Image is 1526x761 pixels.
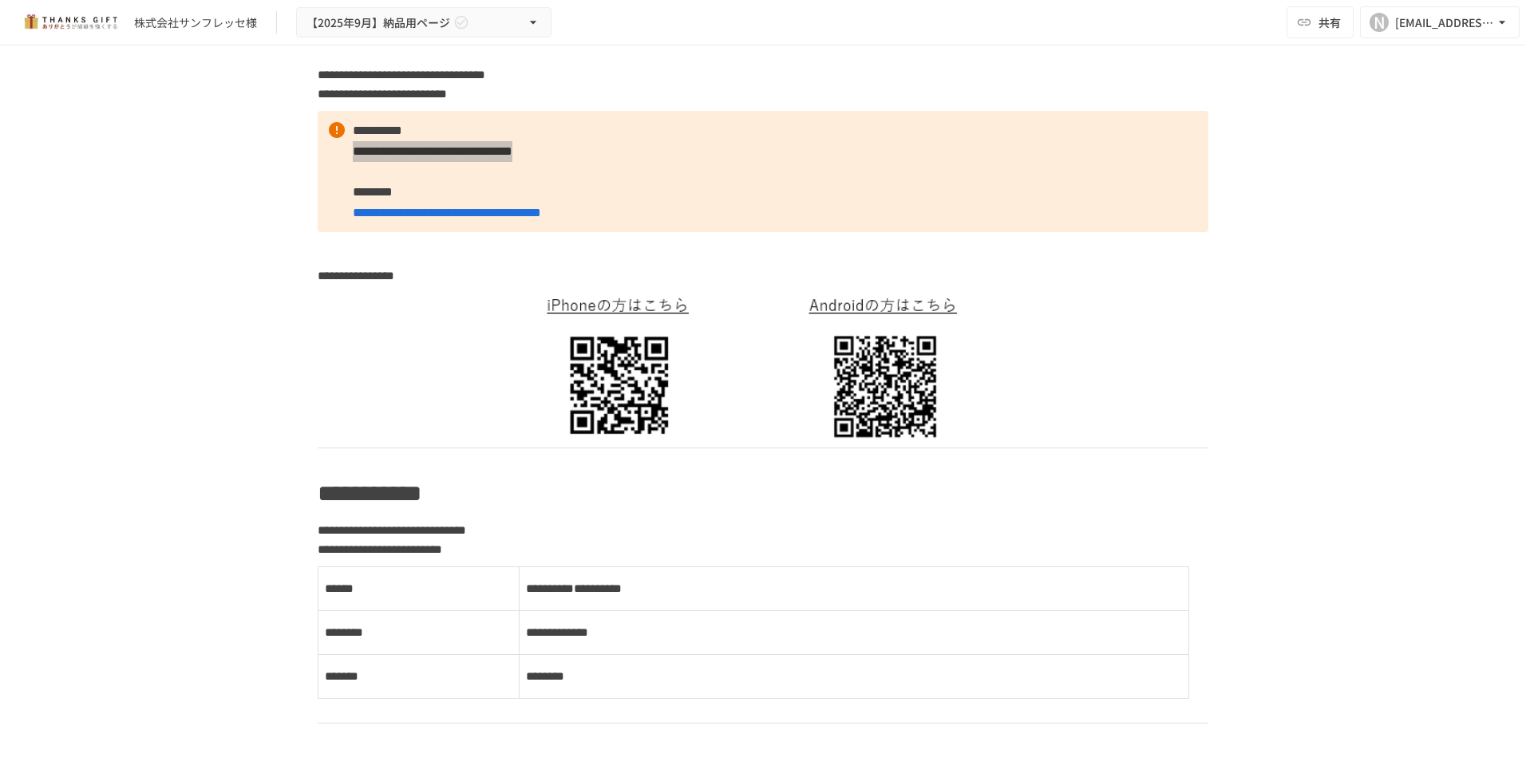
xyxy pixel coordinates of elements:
[1287,6,1354,38] button: 共有
[296,7,551,38] button: 【2025年9月】納品用ページ
[1318,14,1341,31] span: 共有
[1395,13,1494,33] div: [EMAIL_ADDRESS][DOMAIN_NAME]
[1370,13,1389,32] div: N
[536,294,990,440] img: yE3MlILuB5yoMJLIvIuruww1FFU0joKMIrHL3wH5nFg
[306,13,450,33] span: 【2025年9月】納品用ページ
[1360,6,1520,38] button: N[EMAIL_ADDRESS][DOMAIN_NAME]
[134,14,257,31] div: 株式会社サンフレッセ様
[19,10,121,35] img: mMP1OxWUAhQbsRWCurg7vIHe5HqDpP7qZo7fRoNLXQh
